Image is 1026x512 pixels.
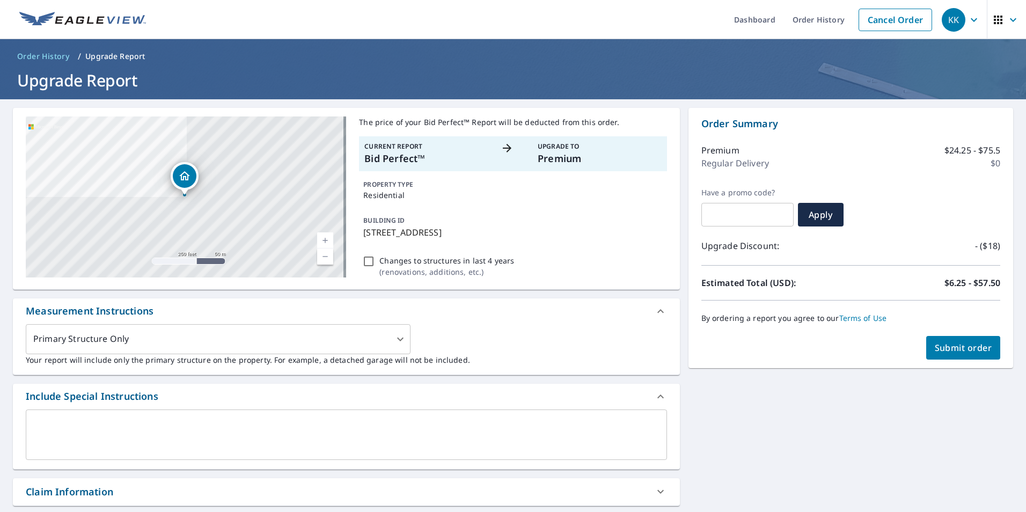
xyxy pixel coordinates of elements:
div: Measurement Instructions [13,298,680,324]
div: Claim Information [13,478,680,506]
p: Current Report [364,142,488,151]
a: Current Level 17, Zoom Out [317,248,333,265]
p: $6.25 - $57.50 [944,276,1000,289]
p: Bid Perfect™ [364,151,488,166]
label: Have a promo code? [701,188,794,198]
li: / [78,50,81,63]
p: $0 [991,157,1000,170]
p: Residential [363,189,662,201]
div: KK [942,8,965,32]
p: Upgrade Discount: [701,239,851,252]
p: Regular Delivery [701,157,769,170]
p: [STREET_ADDRESS] [363,226,662,239]
div: Primary Structure Only [26,324,411,354]
a: Order History [13,48,74,65]
span: Apply [807,209,835,221]
nav: breadcrumb [13,48,1013,65]
p: - ($18) [975,239,1000,252]
a: Terms of Use [839,313,887,323]
span: Submit order [935,342,992,354]
div: Include Special Instructions [13,384,680,409]
p: Changes to structures in last 4 years [379,255,514,266]
p: Premium [538,151,662,166]
span: Order History [17,51,69,62]
button: Submit order [926,336,1001,360]
p: By ordering a report you agree to our [701,313,1000,323]
p: Upgrade Report [85,51,145,62]
div: Claim Information [26,485,113,499]
p: Estimated Total (USD): [701,276,851,289]
a: Cancel Order [859,9,932,31]
p: PROPERTY TYPE [363,180,662,189]
p: Your report will include only the primary structure on the property. For example, a detached gara... [26,354,667,365]
p: The price of your Bid Perfect™ Report will be deducted from this order. [359,116,666,128]
img: EV Logo [19,12,146,28]
p: ( renovations, additions, etc. ) [379,266,514,277]
button: Apply [798,203,844,226]
div: Measurement Instructions [26,304,153,318]
p: Order Summary [701,116,1000,131]
h1: Upgrade Report [13,69,1013,91]
p: Premium [701,144,739,157]
div: Dropped pin, building 1, Residential property, 30 Independence Ave Craigsville, WV 26205 [171,162,199,195]
a: Current Level 17, Zoom In [317,232,333,248]
div: Include Special Instructions [26,389,158,404]
p: BUILDING ID [363,216,405,225]
p: $24.25 - $75.5 [944,144,1000,157]
p: Upgrade To [538,142,662,151]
